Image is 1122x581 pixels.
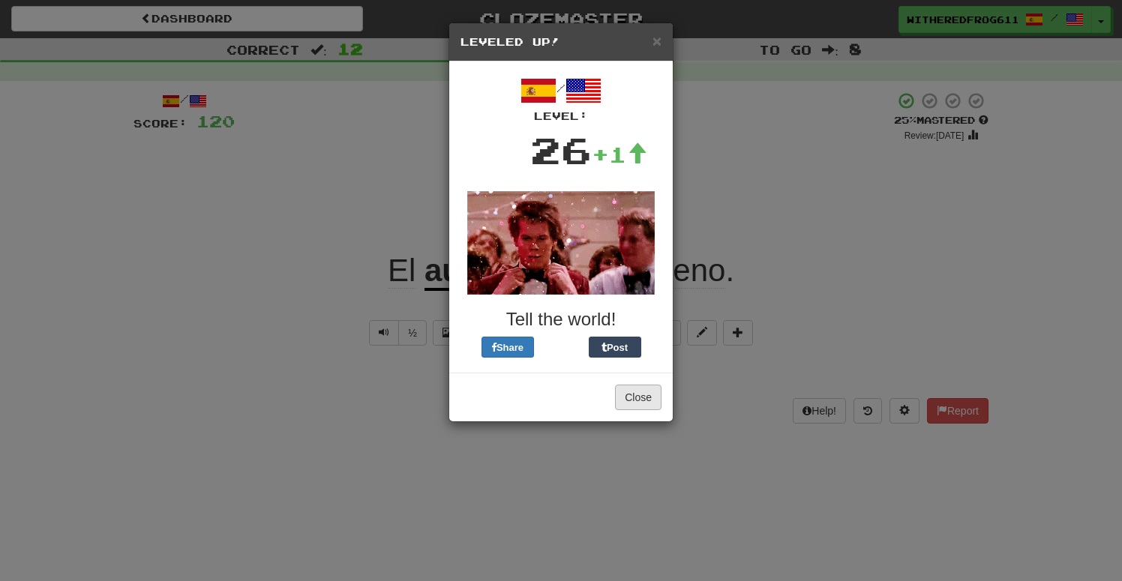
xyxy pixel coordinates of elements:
[481,337,534,358] button: Share
[615,385,661,410] button: Close
[460,310,661,329] h3: Tell the world!
[460,34,661,49] h5: Leveled Up!
[467,191,655,295] img: kevin-bacon-45c228efc3db0f333faed3a78f19b6d7c867765aaadacaa7c55ae667c030a76f.gif
[460,73,661,124] div: /
[652,33,661,49] button: Close
[530,124,592,176] div: 26
[534,337,589,358] iframe: X Post Button
[652,32,661,49] span: ×
[589,337,641,358] button: Post
[460,109,661,124] div: Level:
[592,139,647,169] div: +1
